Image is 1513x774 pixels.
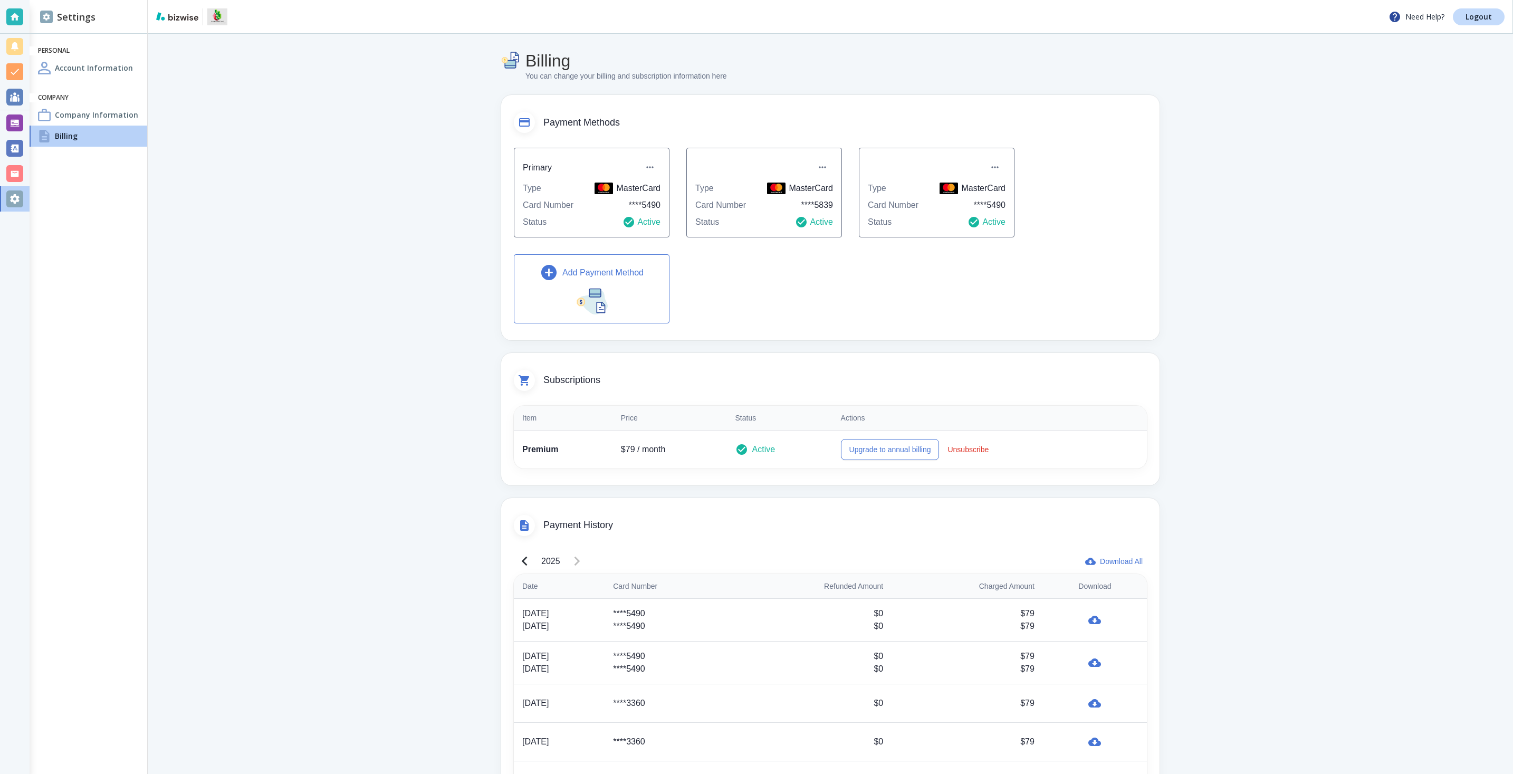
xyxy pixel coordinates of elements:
p: You can change your billing and subscription information here [525,71,727,82]
div: [DATE] [522,607,596,620]
button: Download All [1083,551,1147,572]
a: Account InformationAccount Information [30,58,147,79]
h6: Company [38,93,139,102]
div: [DATE] [522,663,596,675]
a: BillingBilling [30,126,147,147]
p: Logout [1466,13,1492,21]
p: MasterCard [767,182,833,195]
p: Active [795,216,833,228]
span: Payment History [543,520,1147,531]
th: Price [612,406,727,431]
p: MasterCard [940,182,1006,195]
p: Status [523,216,547,228]
th: Actions [832,406,1147,431]
div: $0 [741,620,883,633]
p: Card Number [868,199,918,212]
img: bizwise [156,12,198,21]
a: Company InformationCompany Information [30,104,147,126]
p: Status [868,216,892,228]
div: $0 [741,663,883,675]
img: MasterCard [595,183,613,194]
p: Add Payment Method [562,266,644,279]
h4: Billing [55,130,78,141]
p: Status [695,216,719,228]
p: Need Help? [1388,11,1444,23]
div: $0 [741,607,883,620]
p: Type [523,182,541,195]
p: Active [623,216,660,228]
div: $79 [900,607,1035,620]
h6: Primary [523,161,552,174]
img: DashboardSidebarSettings.svg [40,11,53,23]
div: $79 [900,697,1035,710]
p: MasterCard [595,182,660,195]
div: [DATE] [522,620,596,633]
div: $79 [900,663,1035,675]
span: Subscriptions [543,375,1147,386]
img: MasterCard [940,183,958,194]
p: Premium [522,443,604,456]
span: Payment Methods [543,117,1147,129]
div: [DATE] [522,735,596,748]
th: Status [727,406,832,431]
h4: Billing [525,51,727,71]
p: Card Number [523,199,573,212]
p: Type [695,182,714,195]
div: $79 [900,735,1035,748]
th: Card Number [605,574,733,599]
th: Refunded Amount [733,574,892,599]
div: $0 [741,697,883,710]
button: Add Payment Method [514,254,669,323]
h4: Company Information [55,109,138,120]
div: [DATE] [522,697,596,710]
th: Download [1043,574,1147,599]
img: Billing [501,51,521,71]
a: Logout [1453,8,1505,25]
div: $0 [741,650,883,663]
h4: Account Information [55,62,133,73]
h2: Settings [40,10,95,24]
div: $79 [900,620,1035,633]
div: $79 [900,650,1035,663]
button: Unsubscribe [943,439,993,460]
th: Item [514,406,612,431]
h6: Personal [38,46,139,55]
p: Active [968,216,1006,228]
p: Type [868,182,886,195]
p: 2025 [541,555,560,568]
img: Shop Local Marketing Center – Elmhurst, IL – R.U. Marketing [207,8,227,25]
th: Date [514,574,605,599]
img: MasterCard [767,183,786,194]
p: Active [752,443,775,456]
p: $ 79 / month [621,443,719,456]
p: Card Number [695,199,746,212]
div: [DATE] [522,650,596,663]
button: Upgrade to annual billing [841,439,940,460]
div: $0 [741,735,883,748]
th: Charged Amount [892,574,1043,599]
